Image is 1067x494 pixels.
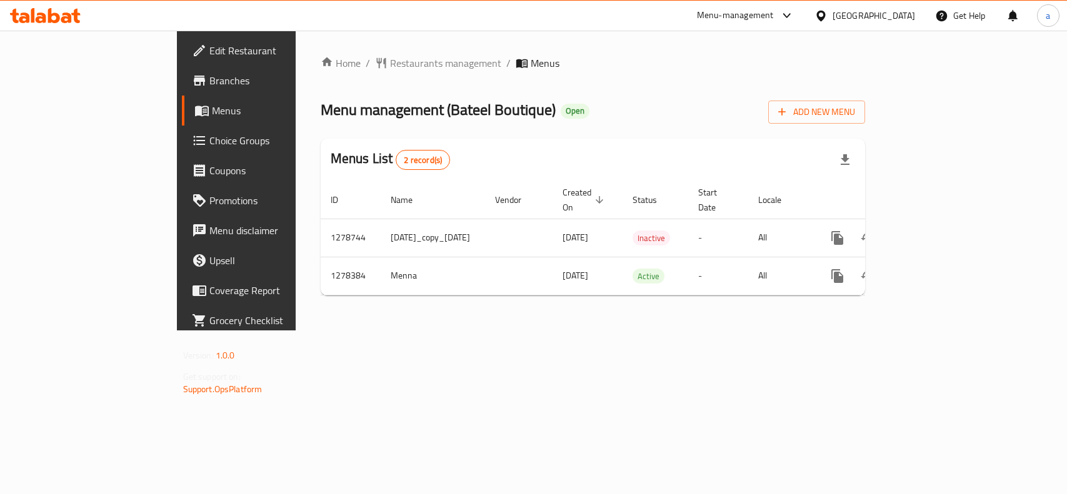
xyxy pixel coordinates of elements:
[823,223,853,253] button: more
[183,347,214,363] span: Version:
[182,305,355,335] a: Grocery Checklist
[563,185,608,215] span: Created On
[833,9,915,22] div: [GEOGRAPHIC_DATA]
[561,106,589,116] span: Open
[209,163,345,178] span: Coupons
[212,103,345,118] span: Menus
[381,257,485,295] td: Menna
[698,185,733,215] span: Start Date
[853,261,883,291] button: Change Status
[331,192,354,207] span: ID
[1046,9,1050,22] span: a
[633,269,664,284] span: Active
[506,56,511,71] li: /
[209,193,345,208] span: Promotions
[823,261,853,291] button: more
[209,253,345,268] span: Upsell
[209,283,345,298] span: Coverage Report
[768,101,865,124] button: Add New Menu
[182,215,355,245] a: Menu disclaimer
[396,154,449,166] span: 2 record(s)
[321,56,866,71] nav: breadcrumb
[778,104,855,120] span: Add New Menu
[209,133,345,148] span: Choice Groups
[531,56,559,71] span: Menus
[209,313,345,328] span: Grocery Checklist
[375,56,501,71] a: Restaurants management
[182,66,355,96] a: Branches
[495,192,538,207] span: Vendor
[697,8,774,23] div: Menu-management
[390,56,501,71] span: Restaurants management
[182,36,355,66] a: Edit Restaurant
[366,56,370,71] li: /
[321,96,556,124] span: Menu management ( Bateel Boutique )
[182,275,355,305] a: Coverage Report
[321,181,953,295] table: enhanced table
[748,219,813,257] td: All
[209,223,345,238] span: Menu disclaimer
[182,156,355,185] a: Coupons
[633,231,670,245] span: Inactive
[381,219,485,257] td: [DATE]_copy_[DATE]
[182,185,355,215] a: Promotions
[748,257,813,295] td: All
[209,43,345,58] span: Edit Restaurant
[183,368,241,385] span: Get support on:
[633,192,673,207] span: Status
[183,381,263,397] a: Support.OpsPlatform
[561,104,589,119] div: Open
[563,267,588,284] span: [DATE]
[182,245,355,275] a: Upsell
[813,181,953,219] th: Actions
[182,126,355,156] a: Choice Groups
[688,219,748,257] td: -
[758,192,798,207] span: Locale
[182,96,355,126] a: Menus
[331,149,450,170] h2: Menus List
[209,73,345,88] span: Branches
[563,229,588,245] span: [DATE]
[830,145,860,175] div: Export file
[391,192,429,207] span: Name
[688,257,748,295] td: -
[853,223,883,253] button: Change Status
[216,347,235,363] span: 1.0.0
